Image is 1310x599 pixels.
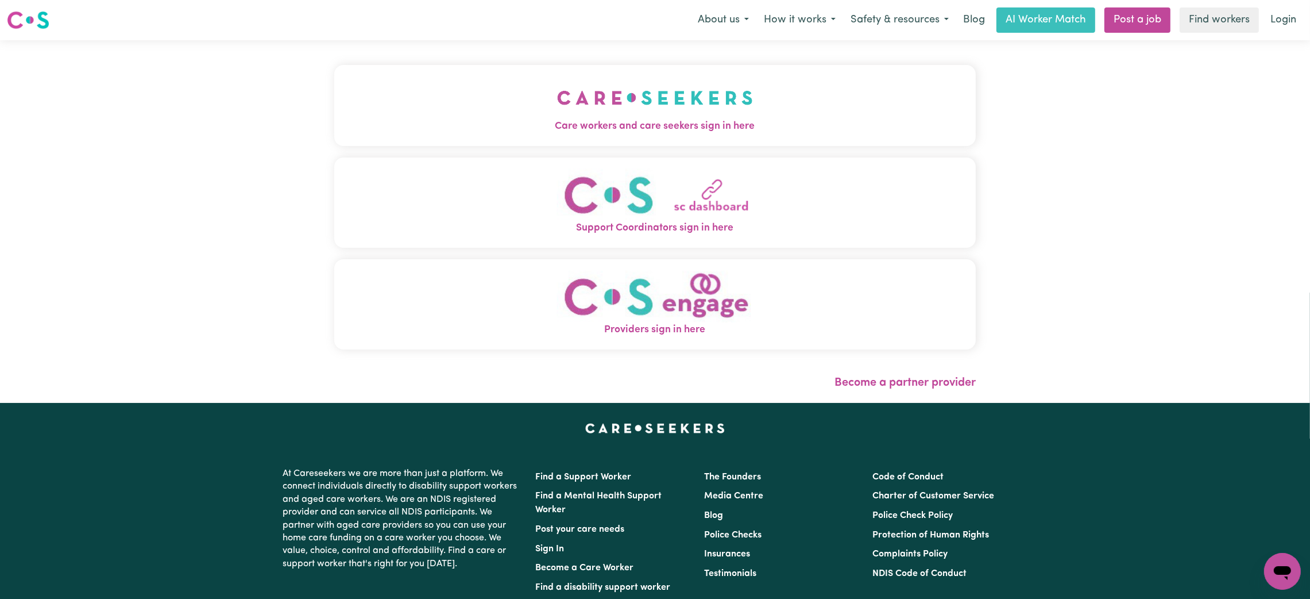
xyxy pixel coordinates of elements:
[872,473,944,482] a: Code of Conduct
[704,550,750,559] a: Insurances
[536,583,671,592] a: Find a disability support worker
[843,8,956,32] button: Safety & resources
[872,511,953,520] a: Police Check Policy
[536,473,632,482] a: Find a Support Worker
[996,7,1095,33] a: AI Worker Match
[704,511,723,520] a: Blog
[585,424,725,433] a: Careseekers home page
[334,158,976,248] button: Support Coordinators sign in here
[334,65,976,145] button: Care workers and care seekers sign in here
[536,525,625,534] a: Post your care needs
[536,492,662,514] a: Find a Mental Health Support Worker
[7,10,49,30] img: Careseekers logo
[704,531,762,540] a: Police Checks
[536,544,565,554] a: Sign In
[834,377,976,389] a: Become a partner provider
[1263,7,1303,33] a: Login
[756,8,843,32] button: How it works
[872,531,989,540] a: Protection of Human Rights
[536,563,634,573] a: Become a Care Worker
[7,7,49,33] a: Careseekers logo
[334,119,976,134] span: Care workers and care seekers sign in here
[690,8,756,32] button: About us
[704,569,756,578] a: Testimonials
[334,259,976,350] button: Providers sign in here
[956,7,992,33] a: Blog
[334,221,976,236] span: Support Coordinators sign in here
[704,473,761,482] a: The Founders
[872,569,967,578] a: NDIS Code of Conduct
[704,492,763,501] a: Media Centre
[1264,553,1301,590] iframe: Button to launch messaging window, conversation in progress
[872,492,994,501] a: Charter of Customer Service
[872,550,948,559] a: Complaints Policy
[334,322,976,337] span: Providers sign in here
[1180,7,1259,33] a: Find workers
[283,463,522,575] p: At Careseekers we are more than just a platform. We connect individuals directly to disability su...
[1104,7,1170,33] a: Post a job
